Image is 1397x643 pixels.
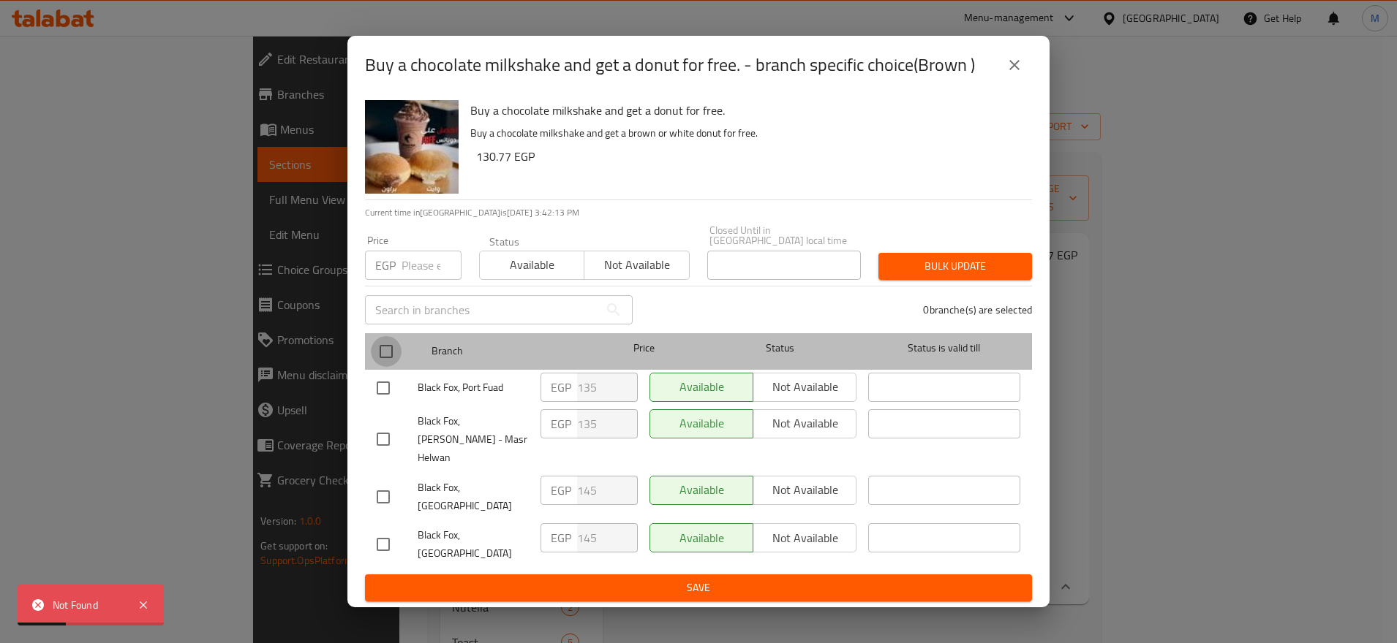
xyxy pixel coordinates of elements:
[551,415,571,433] p: EGP
[365,574,1032,601] button: Save
[868,339,1020,357] span: Status is valid till
[551,482,571,499] p: EGP
[923,303,1032,317] p: 0 branche(s) are selected
[418,412,529,467] span: Black Fox, [PERSON_NAME] - Masr Helwan
[402,251,462,280] input: Please enter price
[584,251,689,280] button: Not available
[577,476,638,505] input: Please enter price
[365,100,459,194] img: Buy a chocolate milkshake and get a donut for free.
[365,295,599,324] input: Search in branches
[590,254,683,275] span: Not available
[595,339,693,357] span: Price
[418,479,529,515] span: Black Fox, [GEOGRAPHIC_DATA]
[997,47,1032,83] button: close
[890,257,1020,275] span: Bulk update
[479,251,584,280] button: Available
[551,529,571,547] p: EGP
[878,253,1032,280] button: Bulk update
[53,597,123,613] div: Not Found
[375,256,396,274] p: EGP
[486,254,579,275] span: Available
[418,378,529,397] span: Black Fox, Port Fuad
[470,100,1020,121] h6: Buy a chocolate milkshake and get a donut for free.
[704,339,856,357] span: Status
[365,53,975,77] h2: Buy a chocolate milkshake and get a donut for free. - branch specific choice(Brown )
[365,206,1032,219] p: Current time in [GEOGRAPHIC_DATA] is [DATE] 3:42:13 PM
[551,378,571,396] p: EGP
[577,409,638,438] input: Please enter price
[476,146,1020,167] h6: 130.77 EGP
[418,526,529,563] span: Black Fox, [GEOGRAPHIC_DATA]
[577,523,638,552] input: Please enter price
[470,124,1020,142] p: Buy a chocolate milkshake and get a brown or white donut for free.
[577,373,638,402] input: Please enter price
[377,579,1020,597] span: Save
[432,342,584,360] span: Branch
